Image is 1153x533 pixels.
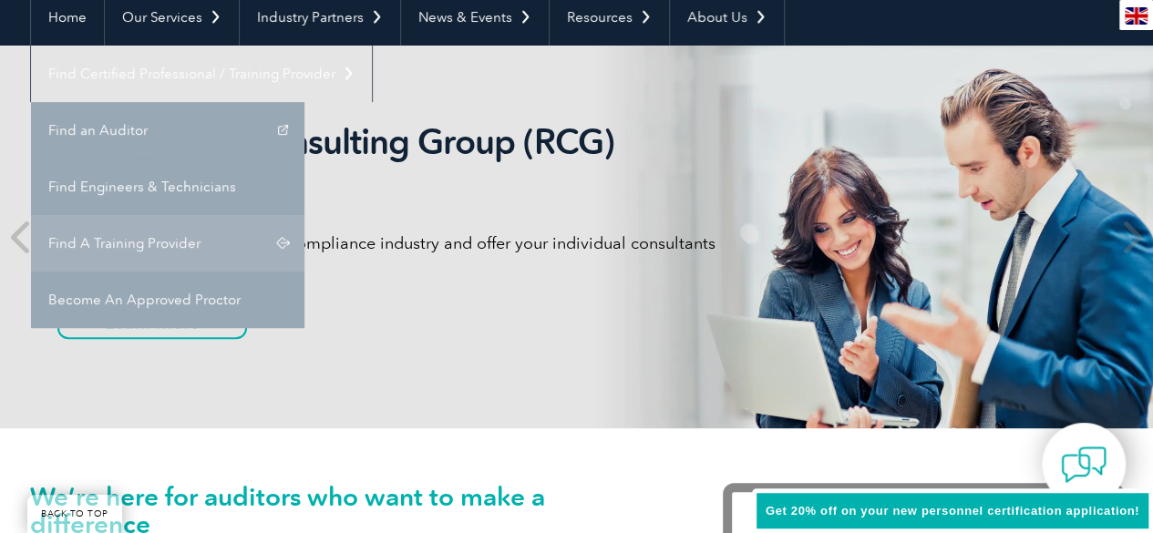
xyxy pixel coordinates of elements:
img: en [1125,7,1148,25]
p: Gain global recognition in the compliance industry and offer your individual consultants professi... [57,232,741,276]
a: BACK TO TOP [27,495,122,533]
span: Get 20% off on your new personnel certification application! [766,504,1139,518]
a: Find Engineers & Technicians [31,159,304,215]
h2: Recognized Consulting Group (RCG) program [57,121,741,205]
a: Find A Training Provider [31,215,304,272]
a: Find an Auditor [31,102,304,159]
a: Become An Approved Proctor [31,272,304,328]
img: contact-chat.png [1061,442,1107,487]
a: Find Certified Professional / Training Provider [31,46,372,102]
